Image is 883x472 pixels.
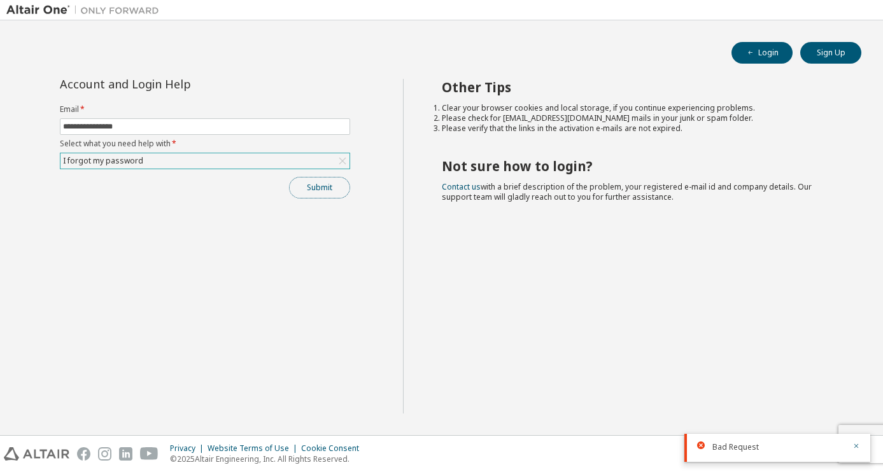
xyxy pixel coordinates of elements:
[712,442,759,452] span: Bad Request
[77,447,90,461] img: facebook.svg
[442,181,812,202] span: with a brief description of the problem, your registered e-mail id and company details. Our suppo...
[60,139,350,149] label: Select what you need help with
[442,158,838,174] h2: Not sure how to login?
[442,123,838,134] li: Please verify that the links in the activation e-mails are not expired.
[442,79,838,95] h2: Other Tips
[60,104,350,115] label: Email
[60,79,292,89] div: Account and Login Help
[170,454,367,464] p: © 2025 Altair Engineering, Inc. All Rights Reserved.
[98,447,111,461] img: instagram.svg
[140,447,159,461] img: youtube.svg
[170,443,208,454] div: Privacy
[119,447,132,461] img: linkedin.svg
[442,113,838,123] li: Please check for [EMAIL_ADDRESS][DOMAIN_NAME] mails in your junk or spam folder.
[442,103,838,113] li: Clear your browser cookies and local storage, if you continue experiencing problems.
[61,154,145,168] div: I forgot my password
[4,447,69,461] img: altair_logo.svg
[301,443,367,454] div: Cookie Consent
[208,443,301,454] div: Website Terms of Use
[60,153,350,169] div: I forgot my password
[800,42,861,64] button: Sign Up
[442,181,481,192] a: Contact us
[731,42,793,64] button: Login
[289,177,350,198] button: Submit
[6,4,166,17] img: Altair One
